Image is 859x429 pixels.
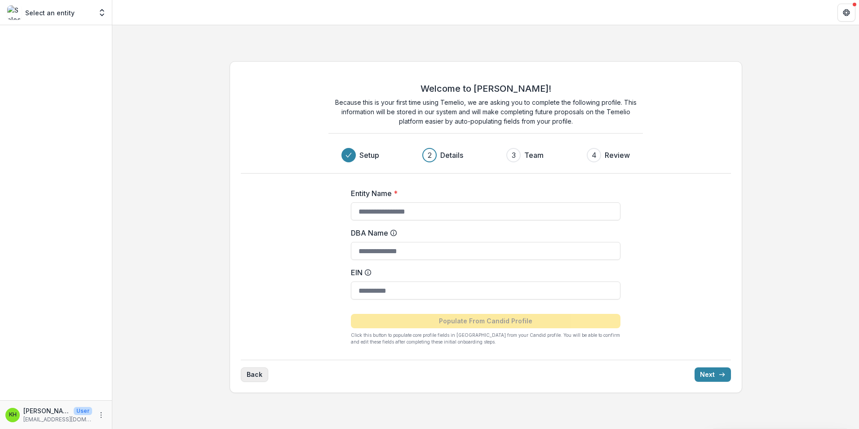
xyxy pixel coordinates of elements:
[7,5,22,20] img: Select an entity
[428,150,432,161] div: 2
[351,228,615,238] label: DBA Name
[440,150,463,161] h3: Details
[328,98,643,126] p: Because this is your first time using Temelio, we are asking you to complete the following profil...
[341,148,630,162] div: Progress
[23,406,70,416] p: [PERSON_NAME]
[241,367,268,382] button: Back
[351,267,615,278] label: EIN
[351,314,620,328] button: Populate From Candid Profile
[23,416,92,424] p: [EMAIL_ADDRESS][DOMAIN_NAME]
[25,8,75,18] p: Select an entity
[524,150,544,161] h3: Team
[695,367,731,382] button: Next
[512,150,516,161] div: 3
[837,4,855,22] button: Get Help
[421,83,551,94] h2: Welcome to [PERSON_NAME]!
[351,188,615,199] label: Entity Name
[351,332,620,345] p: Click this button to populate core profile fields in [GEOGRAPHIC_DATA] from your Candid profile. ...
[96,4,108,22] button: Open entity switcher
[74,407,92,415] p: User
[592,150,597,161] div: 4
[9,412,17,418] div: Kevin Hawley
[605,150,630,161] h3: Review
[96,410,106,420] button: More
[359,150,379,161] h3: Setup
